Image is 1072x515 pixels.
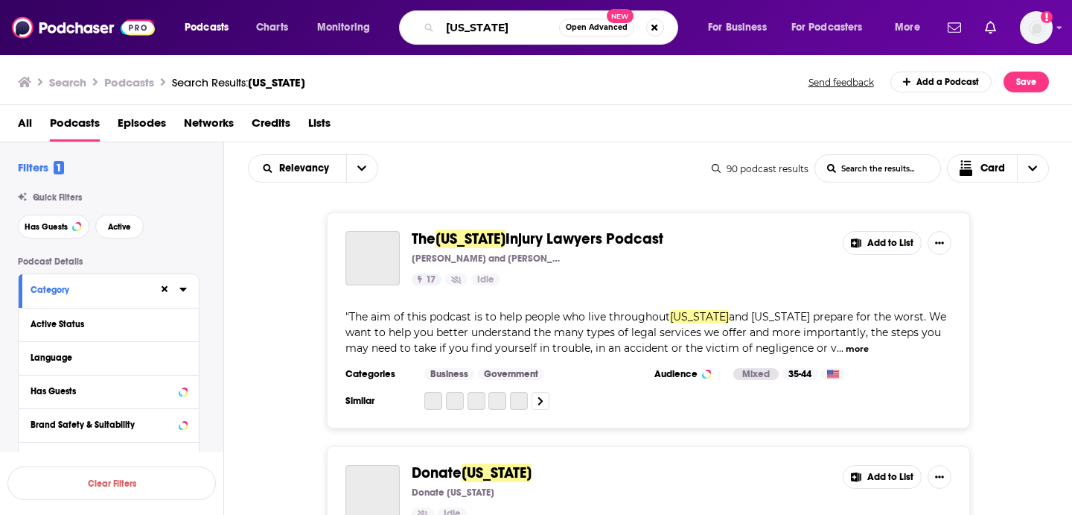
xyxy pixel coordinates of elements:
[345,395,412,407] h3: Similar
[733,368,779,380] div: Mixed
[18,215,89,238] button: Has Guests
[462,464,532,482] span: [US_STATE]
[895,17,920,38] span: More
[446,392,464,410] a: All Ears English Podcast
[185,17,229,38] span: Podcasts
[104,75,154,89] h3: Podcasts
[346,155,377,182] button: open menu
[50,111,100,142] a: Podcasts
[18,111,32,142] a: All
[846,343,869,356] button: more
[412,230,435,248] span: The
[477,273,494,288] span: Idle
[308,111,331,142] span: Lists
[172,75,305,89] div: Search Results:
[708,17,767,38] span: For Business
[928,465,951,489] button: Show More Button
[559,19,634,37] button: Open AdvancedNew
[345,368,412,380] h3: Categories
[654,368,721,380] h3: Audience
[979,15,1002,40] a: Show notifications dropdown
[345,310,946,355] span: and [US_STATE] prepare for the worst. We want to help you better understand the many types of leg...
[471,274,500,285] a: Idle
[252,111,290,142] a: Credits
[843,465,922,489] button: Add to List
[1004,72,1049,92] button: Save
[246,16,297,40] a: Charts
[440,16,559,40] input: Search podcasts, credits, & more...
[426,273,435,288] span: 17
[791,17,863,38] span: For Podcasters
[712,163,808,174] div: 90 podcast results
[95,215,144,238] button: Active
[435,230,505,248] span: [US_STATE]
[1020,11,1053,44] img: User Profile
[510,392,528,410] a: The Diary Of A CEO with Steven Bartlett
[890,72,992,92] a: Add a Podcast
[31,319,177,329] div: Active Status
[488,392,506,410] a: Casefile True Crime
[843,231,922,255] button: Add to List
[33,192,82,203] span: Quick Filters
[942,15,967,40] a: Show notifications dropdown
[468,392,485,410] a: The Ramsey Show
[174,16,248,40] button: open menu
[25,223,68,231] span: Has Guests
[248,154,378,183] h2: Choose List sort
[947,154,1050,183] button: Choose View
[837,341,843,355] span: ...
[345,310,946,355] span: "
[172,75,305,89] a: Search Results:[US_STATE]
[412,231,663,247] a: The[US_STATE]Injury Lawyers Podcast
[884,16,939,40] button: open menu
[478,368,544,380] a: Government
[31,382,187,400] button: Has Guests
[505,230,663,248] span: Injury Lawyers Podcast
[412,487,494,499] p: Donate [US_STATE]
[256,17,288,38] span: Charts
[317,17,370,38] span: Monitoring
[804,76,878,89] button: Send feedback
[279,163,334,174] span: Relevancy
[118,111,166,142] a: Episodes
[31,348,187,367] button: Language
[980,163,1005,174] span: Card
[670,310,729,323] span: [US_STATE]
[49,75,86,89] h3: Search
[607,9,634,23] span: New
[31,280,159,299] button: Category
[782,368,817,380] div: 35-44
[782,16,884,40] button: open menu
[31,285,149,295] div: Category
[424,392,442,410] a: TED Talks Daily
[31,449,187,467] button: Political SkewBeta
[424,368,474,380] a: Business
[31,353,177,363] div: Language
[307,16,389,40] button: open menu
[566,24,628,31] span: Open Advanced
[31,386,174,396] div: Has Guests
[1020,11,1053,44] span: Logged in as mtraynor
[18,256,200,267] p: Podcast Details
[248,75,305,89] span: [US_STATE]
[413,10,692,45] div: Search podcasts, credits, & more...
[31,315,187,333] button: Active Status
[184,111,234,142] a: Networks
[31,420,174,430] div: Brand Safety & Suitability
[7,467,216,500] button: Clear Filters
[31,415,187,434] button: Brand Safety & Suitability
[412,464,462,482] span: Donate
[412,465,532,481] a: Donate[US_STATE]
[54,161,64,174] span: 1
[698,16,785,40] button: open menu
[12,13,155,42] img: Podchaser - Follow, Share and Rate Podcasts
[108,223,131,231] span: Active
[249,163,346,174] button: open menu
